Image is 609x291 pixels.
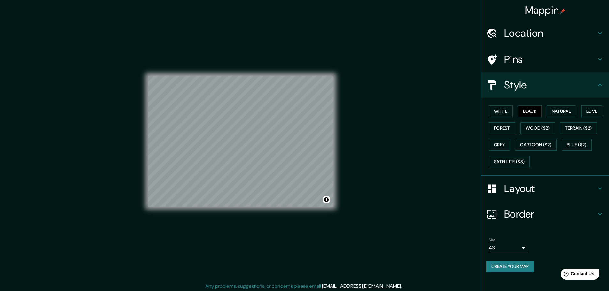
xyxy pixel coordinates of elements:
div: A3 [489,243,527,253]
h4: Mappin [525,4,566,17]
button: Black [518,105,542,117]
button: Cartoon ($2) [515,139,557,151]
button: Love [581,105,602,117]
div: Style [481,72,609,98]
button: Create your map [486,261,534,272]
h4: Layout [504,182,596,195]
button: Grey [489,139,510,151]
img: pin-icon.png [560,9,565,14]
div: Layout [481,176,609,201]
button: Satellite ($3) [489,156,530,168]
h4: Style [504,79,596,91]
p: Any problems, suggestions, or concerns please email . [205,282,402,290]
div: . [402,282,403,290]
div: Pins [481,47,609,72]
button: Wood ($2) [520,122,555,134]
button: Blue ($2) [562,139,592,151]
button: Natural [547,105,576,117]
button: White [489,105,513,117]
h4: Location [504,27,596,40]
button: Forest [489,122,515,134]
canvas: Map [148,76,333,207]
label: Size [489,237,496,243]
button: Terrain ($2) [560,122,597,134]
a: [EMAIL_ADDRESS][DOMAIN_NAME] [322,283,401,289]
div: . [403,282,404,290]
iframe: Help widget launcher [552,266,602,284]
div: Location [481,20,609,46]
button: Toggle attribution [323,196,330,203]
h4: Border [504,208,596,220]
h4: Pins [504,53,596,66]
div: Border [481,201,609,227]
